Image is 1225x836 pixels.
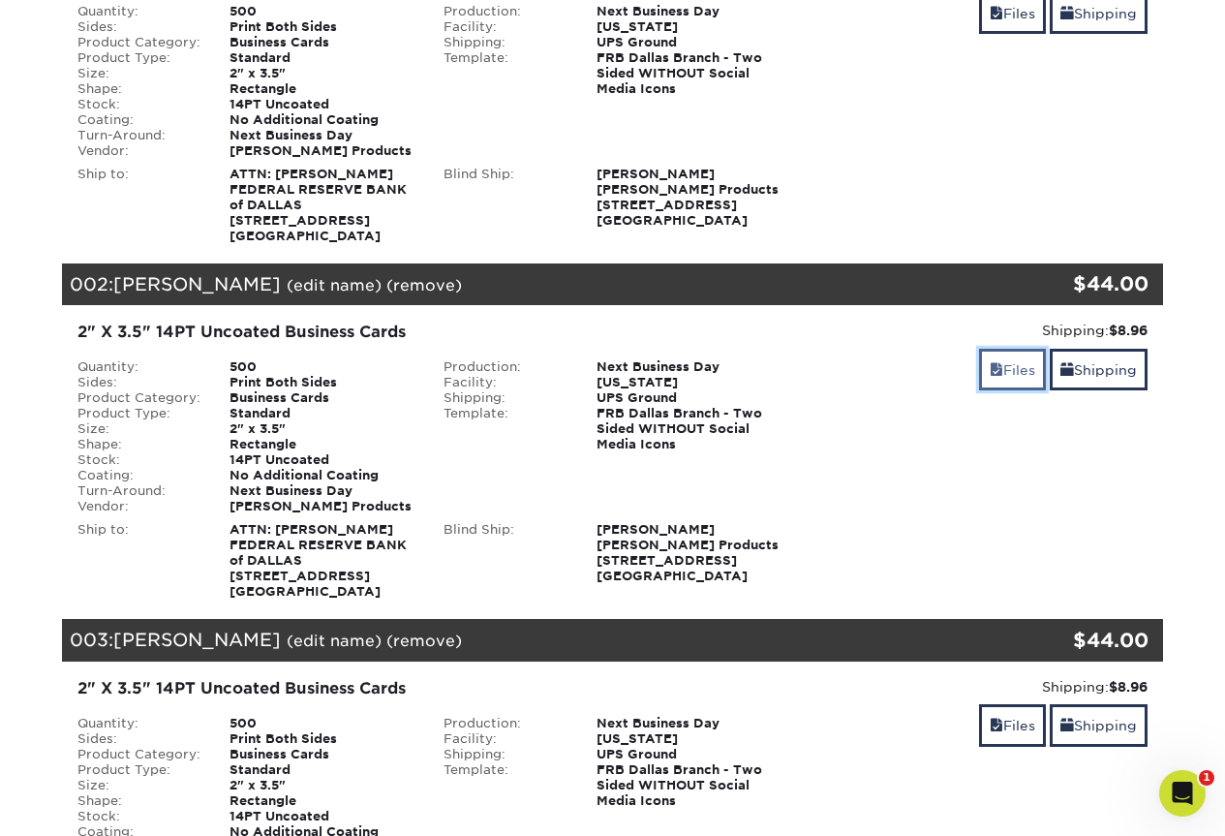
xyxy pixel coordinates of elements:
[429,747,582,762] div: Shipping:
[582,762,796,809] div: FRB Dallas Branch - Two Sided WITHOUT Social Media Icons
[63,747,216,762] div: Product Category:
[63,167,216,244] div: Ship to:
[990,718,1003,733] span: files
[215,359,429,375] div: 500
[429,390,582,406] div: Shipping:
[582,50,796,97] div: FRB Dallas Branch - Two Sided WITHOUT Social Media Icons
[63,128,216,143] div: Turn-Around:
[582,406,796,452] div: FRB Dallas Branch - Two Sided WITHOUT Social Media Icons
[215,50,429,66] div: Standard
[63,359,216,375] div: Quantity:
[63,522,216,600] div: Ship to:
[63,406,216,421] div: Product Type:
[63,19,216,35] div: Sides:
[386,632,462,650] a: (remove)
[215,97,429,112] div: 14PT Uncoated
[230,167,407,243] strong: ATTN: [PERSON_NAME] FEDERAL RESERVE BANK of DALLAS [STREET_ADDRESS] [GEOGRAPHIC_DATA]
[1050,349,1148,390] a: Shipping
[215,375,429,390] div: Print Both Sides
[582,19,796,35] div: [US_STATE]
[811,321,1148,340] div: Shipping:
[979,704,1046,746] a: Files
[63,716,216,731] div: Quantity:
[215,747,429,762] div: Business Cards
[1159,770,1206,817] iframe: Intercom live chat
[215,81,429,97] div: Rectangle
[429,731,582,747] div: Facility:
[62,263,980,306] div: 002:
[215,468,429,483] div: No Additional Coating
[63,97,216,112] div: Stock:
[429,19,582,35] div: Facility:
[429,50,582,97] div: Template:
[979,349,1046,390] a: Files
[230,522,407,599] strong: ATTN: [PERSON_NAME] FEDERAL RESERVE BANK of DALLAS [STREET_ADDRESS] [GEOGRAPHIC_DATA]
[63,112,216,128] div: Coating:
[287,276,382,294] a: (edit name)
[215,35,429,50] div: Business Cards
[1109,679,1148,695] strong: $8.96
[215,793,429,809] div: Rectangle
[5,777,165,829] iframe: Google Customer Reviews
[63,81,216,97] div: Shape:
[215,406,429,421] div: Standard
[215,143,429,159] div: [PERSON_NAME] Products
[215,4,429,19] div: 500
[215,19,429,35] div: Print Both Sides
[215,483,429,499] div: Next Business Day
[63,50,216,66] div: Product Type:
[1109,323,1148,338] strong: $8.96
[1060,362,1074,378] span: shipping
[113,273,281,294] span: [PERSON_NAME]
[215,390,429,406] div: Business Cards
[429,716,582,731] div: Production:
[63,762,216,778] div: Product Type:
[1050,704,1148,746] a: Shipping
[215,762,429,778] div: Standard
[429,35,582,50] div: Shipping:
[77,321,781,344] div: 2" X 3.5" 14PT Uncoated Business Cards
[990,6,1003,21] span: files
[63,4,216,19] div: Quantity:
[582,390,796,406] div: UPS Ground
[77,677,781,700] div: 2" X 3.5" 14PT Uncoated Business Cards
[215,112,429,128] div: No Additional Coating
[63,35,216,50] div: Product Category:
[63,468,216,483] div: Coating:
[63,499,216,514] div: Vendor:
[215,421,429,437] div: 2" x 3.5"
[811,677,1148,697] div: Shipping:
[63,421,216,437] div: Size:
[215,437,429,452] div: Rectangle
[980,626,1149,655] div: $44.00
[990,362,1003,378] span: files
[1060,718,1074,733] span: shipping
[582,731,796,747] div: [US_STATE]
[582,4,796,19] div: Next Business Day
[980,269,1149,298] div: $44.00
[63,483,216,499] div: Turn-Around:
[215,499,429,514] div: [PERSON_NAME] Products
[63,66,216,81] div: Size:
[429,375,582,390] div: Facility:
[215,731,429,747] div: Print Both Sides
[215,716,429,731] div: 500
[215,128,429,143] div: Next Business Day
[63,437,216,452] div: Shape:
[429,167,582,229] div: Blind Ship:
[582,747,796,762] div: UPS Ground
[215,809,429,824] div: 14PT Uncoated
[62,619,980,662] div: 003:
[429,406,582,452] div: Template:
[1060,6,1074,21] span: shipping
[63,143,216,159] div: Vendor:
[386,276,462,294] a: (remove)
[63,452,216,468] div: Stock:
[597,522,779,583] strong: [PERSON_NAME] [PERSON_NAME] Products [STREET_ADDRESS] [GEOGRAPHIC_DATA]
[287,632,382,650] a: (edit name)
[215,452,429,468] div: 14PT Uncoated
[429,522,582,584] div: Blind Ship:
[429,762,582,809] div: Template:
[582,359,796,375] div: Next Business Day
[597,167,779,228] strong: [PERSON_NAME] [PERSON_NAME] Products [STREET_ADDRESS] [GEOGRAPHIC_DATA]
